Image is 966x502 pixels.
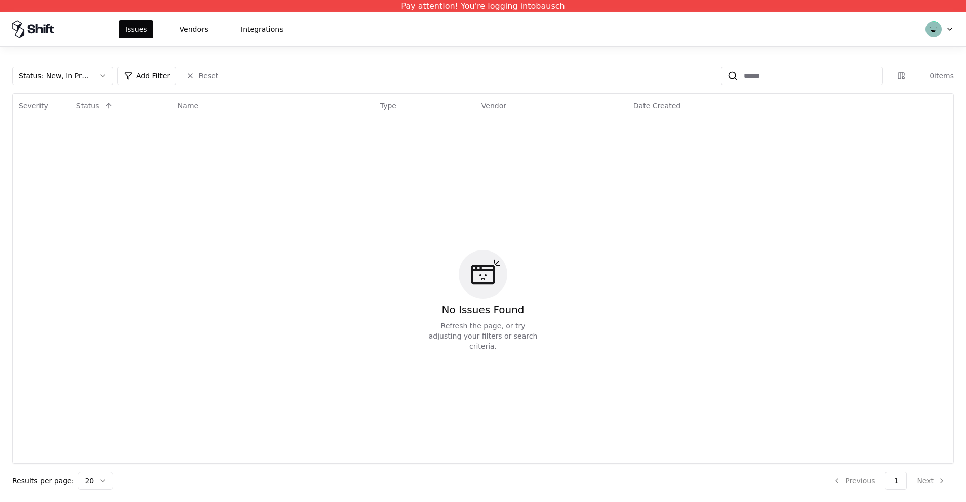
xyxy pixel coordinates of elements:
div: Status [76,101,99,111]
div: Vendor [481,101,506,111]
nav: pagination [825,472,954,490]
div: 0 items [913,71,954,81]
button: 1 [885,472,907,490]
button: Reset [180,67,224,85]
div: Refresh the page, or try adjusting your filters or search criteria. [426,321,540,351]
p: Results per page: [12,476,74,486]
div: Status : New, In Progress [19,71,91,81]
div: Date Created [633,101,680,111]
div: Type [380,101,396,111]
button: Vendors [174,20,214,38]
div: Severity [19,101,48,111]
div: No Issues Found [441,303,524,317]
button: Add Filter [117,67,176,85]
div: Name [178,101,198,111]
button: Issues [119,20,153,38]
button: Integrations [234,20,289,38]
